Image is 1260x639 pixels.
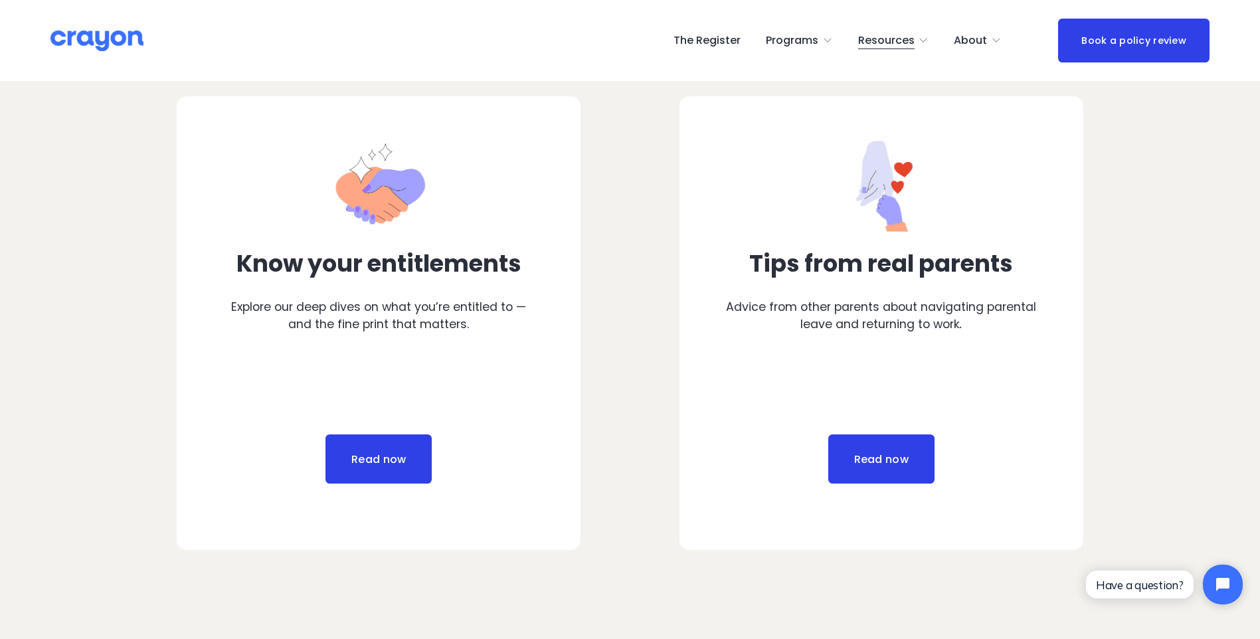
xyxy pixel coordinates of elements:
a: Read now [325,434,432,484]
img: Crayon [50,29,143,52]
p: Advice from other parents about navigating parental leave and returning to work [725,298,1037,333]
h3: Know your entitlements [223,250,535,277]
a: folder dropdown [858,30,929,51]
a: folder dropdown [954,30,1002,51]
a: folder dropdown [766,30,833,51]
a: The Register [674,30,741,51]
a: Book a policy review [1058,19,1210,62]
span: About [954,31,987,50]
em: . [960,316,962,332]
a: Read now [828,434,935,484]
iframe: Tidio Chat [1075,553,1254,616]
h3: Tips from real parents [725,250,1037,277]
span: Programs [766,31,818,50]
p: Explore our deep dives on what you’re entitled to — and the fine print that matters. [223,298,535,333]
span: Resources [858,31,915,50]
